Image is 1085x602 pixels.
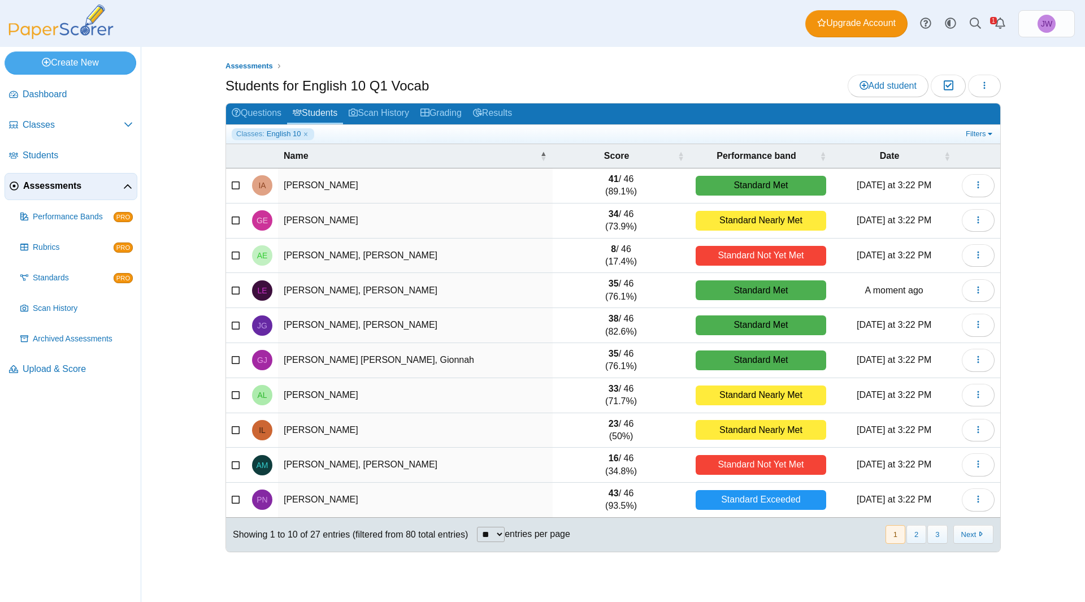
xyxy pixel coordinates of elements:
[953,525,993,544] button: Next
[696,490,827,510] div: Standard Exceeded
[23,180,123,192] span: Assessments
[343,103,415,124] a: Scan History
[1041,20,1052,28] span: Joshua Williams
[278,203,553,239] td: [PERSON_NAME]
[944,150,951,162] span: Date : Activate to sort
[257,322,267,330] span: Joseph Gomez Pabon
[278,308,553,343] td: [PERSON_NAME], [PERSON_NAME]
[609,488,619,498] b: 43
[696,350,827,370] div: Standard Met
[16,234,137,261] a: Rubrics PRO
[5,112,137,139] a: Classes
[16,203,137,231] a: Performance Bands PRO
[696,280,827,300] div: Standard Met
[553,308,690,343] td: / 46 (82.6%)
[857,390,931,400] time: Sep 19, 2025 at 3:22 PM
[257,287,267,294] span: Luna Estrada-Gaspar
[988,11,1013,36] a: Alerts
[505,529,570,539] label: entries per page
[857,215,931,225] time: Sep 19, 2025 at 3:22 PM
[278,168,553,203] td: [PERSON_NAME]
[553,203,690,239] td: / 46 (73.9%)
[278,448,553,483] td: [PERSON_NAME], [PERSON_NAME]
[5,81,137,109] a: Dashboard
[558,150,675,162] span: Score
[278,273,553,308] td: [PERSON_NAME], [PERSON_NAME]
[805,10,908,37] a: Upgrade Account
[223,59,276,73] a: Assessments
[1018,10,1075,37] a: Joshua Williams
[927,525,947,544] button: 3
[963,128,997,140] a: Filters
[857,495,931,504] time: Sep 19, 2025 at 3:22 PM
[5,142,137,170] a: Students
[16,326,137,353] a: Archived Assessments
[267,129,301,139] span: English 10
[857,320,931,330] time: Sep 19, 2025 at 3:22 PM
[819,150,826,162] span: Performance band : Activate to sort
[257,252,268,259] span: Alexander Esquivel Sanchez
[553,483,690,518] td: / 46 (93.5%)
[257,216,268,224] span: Giovanni Espinoza
[278,413,553,448] td: [PERSON_NAME]
[33,211,114,223] span: Performance Bands
[678,150,684,162] span: Score : Activate to sort
[225,62,273,70] span: Assessments
[817,17,896,29] span: Upgrade Account
[5,356,137,383] a: Upload & Score
[696,150,818,162] span: Performance band
[257,496,267,504] span: Phillip Nguyen
[696,455,827,475] div: Standard Not Yet Met
[287,103,343,124] a: Students
[611,244,616,254] b: 8
[5,173,137,200] a: Assessments
[696,211,827,231] div: Standard Nearly Met
[837,150,941,162] span: Date
[553,378,690,413] td: / 46 (71.7%)
[258,181,266,189] span: Isabella Abdulrazak
[848,75,928,97] a: Add student
[553,168,690,203] td: / 46 (89.1%)
[23,363,133,375] span: Upload & Score
[1038,15,1056,33] span: Joshua Williams
[906,525,926,544] button: 2
[467,103,518,124] a: Results
[553,239,690,274] td: / 46 (17.4%)
[33,303,133,314] span: Scan History
[259,426,266,434] span: Ivy Lopez
[23,88,133,101] span: Dashboard
[609,174,619,184] b: 41
[696,246,827,266] div: Standard Not Yet Met
[16,265,137,292] a: Standards PRO
[860,81,917,90] span: Add student
[16,295,137,322] a: Scan History
[284,150,538,162] span: Name
[225,76,429,96] h1: Students for English 10 Q1 Vocab
[857,425,931,435] time: Sep 19, 2025 at 3:22 PM
[886,525,905,544] button: 1
[553,448,690,483] td: / 46 (34.8%)
[257,391,267,399] span: Avery Lacey
[5,51,136,74] a: Create New
[226,103,287,124] a: Questions
[553,413,690,448] td: / 46 (50%)
[857,250,931,260] time: Sep 19, 2025 at 3:22 PM
[5,31,118,41] a: PaperScorer
[278,378,553,413] td: [PERSON_NAME]
[114,212,133,222] span: PRO
[553,343,690,378] td: / 46 (76.1%)
[609,279,619,288] b: 35
[33,242,114,253] span: Rubrics
[5,5,118,39] img: PaperScorer
[232,128,314,140] a: Classes: English 10
[114,242,133,253] span: PRO
[23,149,133,162] span: Students
[884,525,993,544] nav: pagination
[226,518,468,552] div: Showing 1 to 10 of 27 entries (filtered from 80 total entries)
[278,483,553,518] td: [PERSON_NAME]
[609,384,619,393] b: 33
[415,103,467,124] a: Grading
[857,460,931,469] time: Sep 19, 2025 at 3:22 PM
[33,334,133,345] span: Archived Assessments
[257,356,267,364] span: Gionnah Johnson Shevlin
